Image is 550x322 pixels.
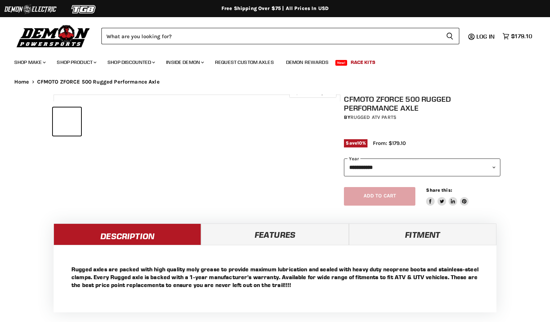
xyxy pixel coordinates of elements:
img: Demon Powersports [14,23,92,49]
span: CFMOTO ZFORCE 500 Rugged Performance Axle [37,79,160,85]
button: CFMOTO ZFORCE 500 Rugged Performance Axle thumbnail [83,107,111,136]
span: From: $179.10 [373,140,406,146]
a: Shop Product [51,55,101,70]
span: New! [335,60,347,66]
a: Rugged ATV Parts [350,114,396,120]
img: TGB Logo 2 [57,2,111,16]
span: $179.10 [511,33,532,40]
a: Features [201,223,349,245]
h1: CFMOTO ZFORCE 500 Rugged Performance Axle [344,95,500,112]
form: Product [101,28,459,44]
a: Request Custom Axles [210,55,279,70]
div: by [344,114,500,121]
a: Description [54,223,201,245]
a: Home [14,79,29,85]
a: Fitment [349,223,496,245]
input: Search [101,28,440,44]
a: Shop Make [9,55,50,70]
button: Search [440,28,459,44]
button: CFMOTO ZFORCE 500 Rugged Performance Axle thumbnail [114,107,142,136]
a: Inside Demon [161,55,208,70]
aside: Share this: [426,187,469,206]
a: $179.10 [499,31,536,41]
span: Share this: [426,187,452,193]
a: Log in [473,33,499,40]
span: Click to expand [293,90,332,95]
span: Save % [344,139,367,147]
span: Log in [476,33,495,40]
select: year [344,159,500,176]
button: CFMOTO ZFORCE 500 Rugged Performance Axle thumbnail [53,107,81,136]
p: Rugged axles are packed with high quality moly grease to provide maximum lubrication and sealed w... [71,265,479,289]
img: Demon Electric Logo 2 [4,2,57,16]
a: Race Kits [345,55,381,70]
ul: Main menu [9,52,530,70]
span: 10 [357,140,362,146]
a: Demon Rewards [281,55,334,70]
a: Shop Discounted [102,55,159,70]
